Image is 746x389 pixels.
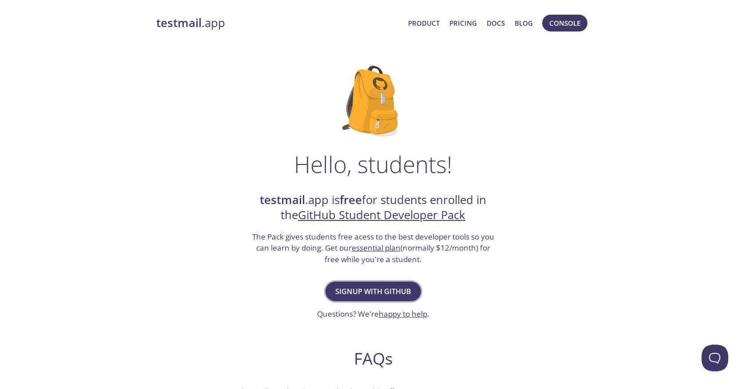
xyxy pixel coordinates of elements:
[156,16,401,31] a: testmail.app
[325,282,421,301] button: Signup with GitHub
[702,345,728,371] iframe: Help Scout Beacon - Open
[156,15,202,31] strong: testmail
[549,17,580,29] span: Console
[408,17,440,29] a: Product
[251,193,495,223] h2: .app is for students enrolled in the
[294,151,452,177] h1: Hello, students!
[342,66,404,137] img: github-student-backpack.png
[251,231,495,265] h3: The Pack gives students free acess to the best developer tools so you can learn by doing. Get our...
[335,285,411,298] span: Signup with GitHub
[260,192,305,208] strong: testmail
[317,308,429,320] h3: Questions? We're .
[542,15,587,31] button: Console
[352,243,401,253] a: essential plan
[515,17,533,29] a: Blog
[298,207,465,223] a: GitHub Student Developer Pack
[202,349,544,369] h2: FAQs
[487,17,505,29] a: Docs
[379,309,427,319] a: happy to help
[449,17,477,29] a: Pricing
[340,192,362,208] strong: free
